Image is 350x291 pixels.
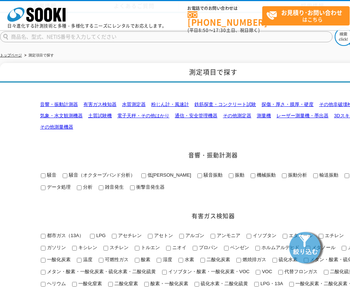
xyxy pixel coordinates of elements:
[108,245,129,250] span: スチレン
[99,258,103,263] input: 可燃性ガス
[188,27,260,34] span: (平日 ～ 土日、祝日除く)
[198,27,209,34] span: 8:50
[256,270,260,275] input: VOC
[41,246,46,251] input: ガソリン
[95,233,106,238] span: LPG
[72,282,77,287] input: 一酸化窒素
[41,282,46,287] input: ヘリウム
[260,269,272,274] span: VOC
[236,258,241,263] input: 燃焼排ガス
[194,282,199,287] input: 硫化水素・二酸化硫黄
[261,102,314,107] a: 探傷・厚さ・膜厚・硬度
[197,245,218,250] span: プロパン
[141,173,146,178] input: 低[PERSON_NAME]
[67,172,135,178] span: 騒音（オクターブバンド分析）
[183,257,194,262] span: 水素
[255,172,276,178] span: 機械振動
[146,172,191,178] span: 低[PERSON_NAME]
[167,269,249,274] span: イソブタン・酸素・一酸化炭素・VOC
[41,270,46,275] input: メタン・酸素・一酸化炭素・硫化水素・二酸化硫黄
[287,172,307,178] span: 振動分析
[63,173,67,178] input: 騒音（オクターブバンド分析）
[139,245,160,250] span: トルエン
[77,185,82,190] input: 分析
[211,234,215,239] input: アンモニア
[135,246,139,251] input: トルエン
[77,258,82,263] input: 温度
[266,7,349,25] span: はこちら
[278,270,283,275] input: 代替フロンガス
[272,258,277,263] input: 硫化水素
[46,172,56,178] span: 騒音
[83,102,117,107] a: 有害ガス検知器
[46,257,71,262] span: 一酸化炭素
[282,173,287,178] input: 振動分析
[41,173,46,178] input: 騒音
[251,173,255,178] input: 機械振動
[40,124,73,130] a: その他測量機器
[151,102,189,107] a: 粉じん計・風速計
[99,185,103,190] input: 雑音発生
[166,246,171,251] input: ニオイ
[77,245,97,250] span: キシレン
[113,281,138,286] span: 二酸化窒素
[259,281,283,286] span: LPG・13A
[7,24,167,28] p: 日々進化する計測技術と多種・多様化するニーズにレンタルでお応えします。
[161,257,172,262] span: 湿度
[184,233,204,238] span: アルゴン
[262,6,350,25] a: お見積り･お問い合わせはこちら
[318,172,338,178] span: 輸送振動
[288,229,325,266] img: btn_search_fixed.png
[90,234,95,239] input: LPG
[41,234,46,239] input: 都市ガス（13A）
[229,173,233,178] input: 振動
[281,8,342,17] strong: お見積り･お問い合わせ
[251,233,276,238] span: イソブタン
[224,246,229,251] input: ベンゼン
[255,246,260,251] input: ホルムアルデヒド
[103,257,129,262] span: 可燃性ガス
[345,173,349,178] input: 記録
[323,233,344,238] span: エチレン
[41,185,46,190] input: データ処理
[148,234,153,239] input: アセトン
[40,102,78,107] a: 音響・振動計測器
[157,258,161,263] input: 湿度
[205,257,230,262] span: 二酸化炭素
[41,258,46,263] input: 一酸化炭素
[46,269,156,274] span: メタン・酸素・一酸化炭素・硫化水素・二酸化硫黄
[171,245,186,250] span: ニオイ
[135,258,139,263] input: 酸素
[130,185,135,190] input: 衝撃音発生器
[144,282,149,287] input: 酸素・一酸化炭素
[108,282,113,287] input: 二酸化窒素
[112,234,117,239] input: アセチレン
[223,113,251,118] a: その他測定器
[287,233,312,238] span: エタノール
[179,234,184,239] input: アルゴン
[46,245,66,250] span: ガソリン
[153,233,173,238] span: アセトン
[283,234,287,239] input: エタノール
[247,234,251,239] input: イソブタン
[289,282,294,287] input: 一酸化炭素・二酸化炭素・温度・湿度
[283,269,318,274] span: 代替フロンガス
[162,270,167,275] input: イソブタン・酸素・一酸化炭素・VOC
[149,281,188,286] span: 酸素・一酸化炭素
[241,257,266,262] span: 燃焼排ガス
[276,113,329,118] a: レーザー測量機・墨出器
[257,113,271,118] a: 測量機
[46,233,84,238] span: 都市ガス（13A）
[199,281,248,286] span: 硫化水素・二酸化硫黄
[88,113,112,118] a: 土質試験機
[46,184,71,190] span: データ処理
[117,233,142,238] span: アセチレン
[254,282,259,287] input: LPG・13A
[103,184,124,190] span: 雑音発生
[213,27,226,34] span: 17:30
[342,246,346,251] input: メタン
[46,281,66,286] span: ヘリウム
[23,52,54,59] li: 測定項目で探す
[197,173,202,178] input: 騒音振動
[202,172,223,178] span: 騒音振動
